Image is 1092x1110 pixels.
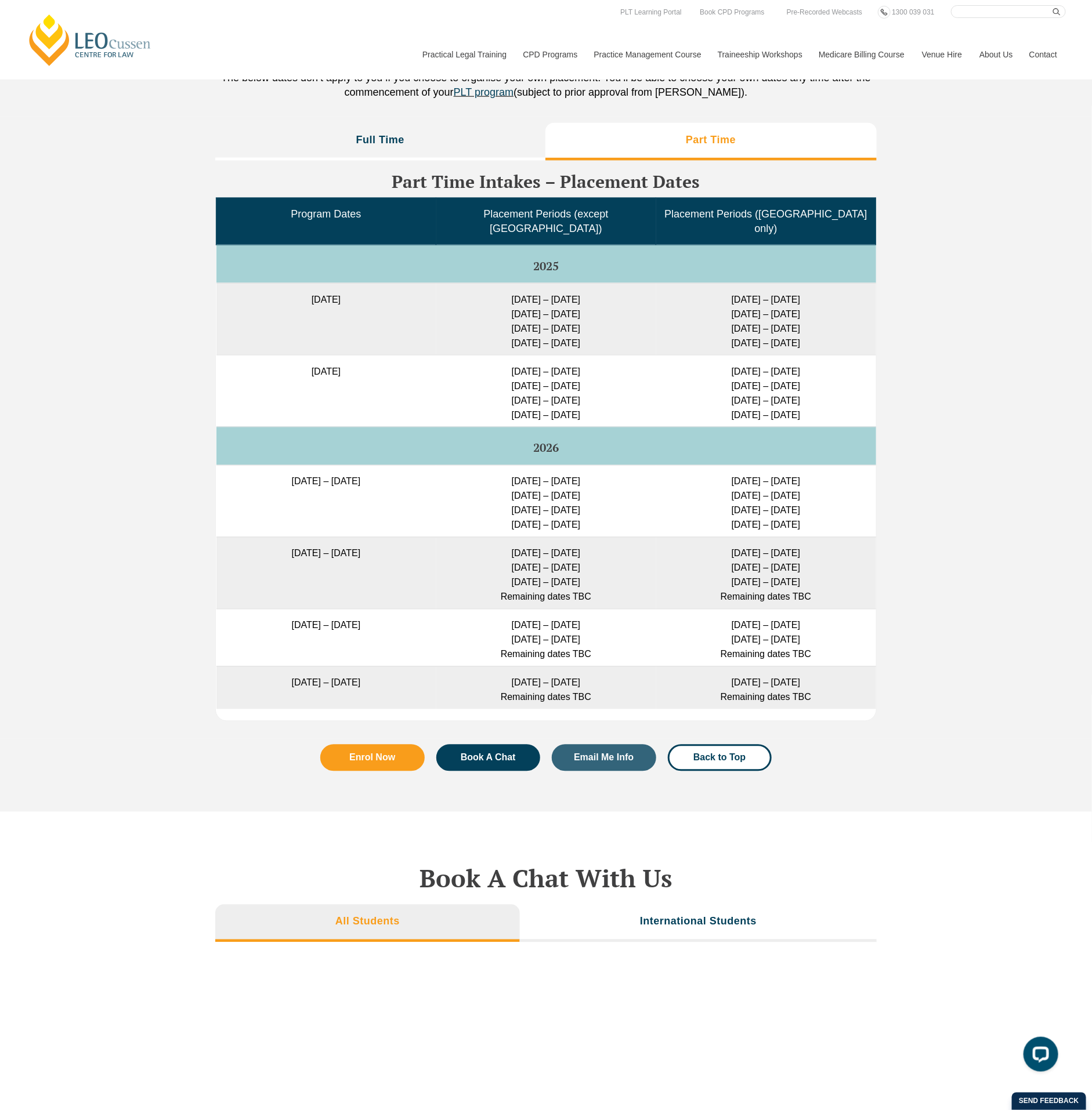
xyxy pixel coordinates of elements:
a: CPD Programs [514,30,585,79]
span: Email Me Info [574,753,634,763]
h3: Full Time [356,133,404,147]
span: Enrol Now [349,753,395,763]
td: [DATE] – [DATE] [DATE] – [DATE] [DATE] – [DATE] [DATE] – [DATE] [656,355,876,427]
a: PLT Learning Portal [617,6,685,19]
td: [DATE] – [DATE] [DATE] – [DATE] [DATE] – [DATE] [DATE] – [DATE] [656,283,876,355]
td: [DATE] – [DATE] [DATE] – [DATE] Remaining dates TBC [656,609,876,666]
a: Contact [1021,30,1066,79]
span: Back to Top [693,753,746,763]
p: The below dates don’t apply to you if you choose to organise your own placement. You’ll be able t... [215,71,877,100]
span: Placement Periods ([GEOGRAPHIC_DATA] only) [664,208,867,234]
td: [DATE] – [DATE] [216,465,436,537]
a: Practical Legal Training [414,30,515,79]
span: Program Dates [291,208,361,220]
h5: 2025 [221,260,872,273]
a: Practice Management Course [585,30,709,79]
a: Pre-Recorded Webcasts [784,6,866,19]
a: Medicare Billing Course [810,30,913,79]
a: Traineeship Workshops [709,30,810,79]
span: Placement Periods (except [GEOGRAPHIC_DATA]) [483,208,608,234]
td: [DATE] – [DATE] Remaining dates TBC [436,666,656,709]
td: [DATE] – [DATE] [216,537,436,609]
td: [DATE] – [DATE] [DATE] – [DATE] Remaining dates TBC [436,609,656,666]
a: Book A Chat [436,745,541,771]
td: [DATE] [216,283,436,355]
a: Back to Top [668,745,772,771]
td: [DATE] – [DATE] [DATE] – [DATE] [DATE] – [DATE] [DATE] – [DATE] [436,283,656,355]
td: [DATE] – [DATE] [DATE] – [DATE] [DATE] – [DATE] Remaining dates TBC [436,537,656,609]
td: [DATE] – [DATE] [DATE] – [DATE] [DATE] – [DATE] [DATE] – [DATE] [436,355,656,427]
td: [DATE] – [DATE] [216,666,436,709]
td: [DATE] – [DATE] [DATE] – [DATE] [DATE] – [DATE] Remaining dates TBC [656,537,876,609]
a: Book CPD Programs [697,6,767,19]
a: PLT program [454,86,514,98]
td: [DATE] – [DATE] [DATE] – [DATE] [DATE] – [DATE] [DATE] – [DATE] [656,465,876,537]
span: 1300 039 031 [892,8,934,16]
span: Book A Chat [461,753,516,763]
h3: Part Time [686,133,736,147]
td: [DATE] – [DATE] [DATE] – [DATE] [DATE] – [DATE] [DATE] – [DATE] [436,465,656,537]
td: [DATE] [216,355,436,427]
a: About Us [971,30,1021,79]
a: Enrol Now [320,745,425,771]
td: [DATE] – [DATE] Remaining dates TBC [656,666,876,709]
h3: All Students [335,915,400,928]
a: Venue Hire [913,30,971,79]
iframe: LiveChat chat widget [1014,1032,1063,1081]
h3: Part Time Intakes – Placement Dates [215,172,877,191]
h5: 2026 [221,442,872,455]
td: [DATE] – [DATE] [216,609,436,666]
a: Email Me Info [552,745,656,771]
a: [PERSON_NAME] Centre for Law [26,13,154,67]
h2: Book A Chat With Us [215,864,877,893]
a: 1300 039 031 [889,6,937,19]
h3: International Students [640,915,757,928]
